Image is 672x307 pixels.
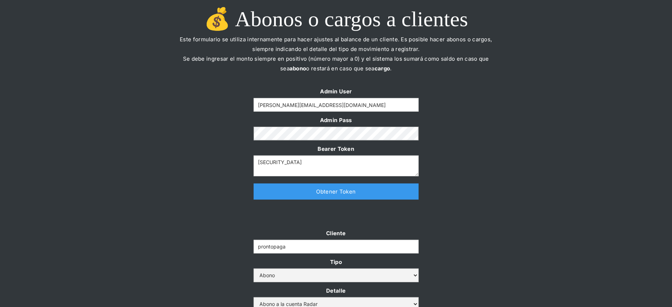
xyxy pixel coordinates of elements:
[375,65,390,72] strong: cargo
[254,257,419,267] label: Tipo
[254,98,419,112] input: Example Text
[254,115,419,125] label: Admin Pass
[175,7,498,31] h1: 💰 Abonos o cargos a clientes
[254,87,419,96] label: Admin User
[290,65,306,72] strong: abono
[175,34,498,83] p: Este formulario se utiliza internamente para hacer ajustes al balance de un cliente. Es posible h...
[254,286,419,296] label: Detalle
[254,228,419,238] label: Cliente
[254,183,419,200] a: Obtener Token
[254,144,419,154] label: Bearer Token
[254,87,419,176] form: Form
[254,240,419,253] input: Example Text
